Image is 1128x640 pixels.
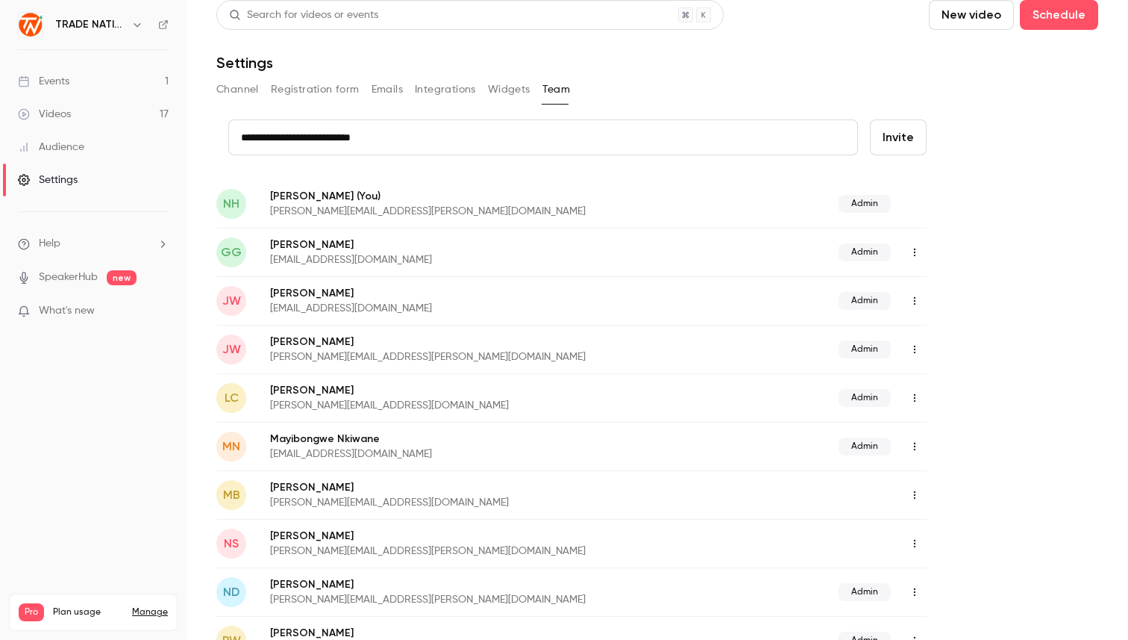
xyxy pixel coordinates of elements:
span: What's new [39,303,95,319]
p: [PERSON_NAME][EMAIL_ADDRESS][PERSON_NAME][DOMAIN_NAME] [270,349,712,364]
img: TRADE NATION [19,13,43,37]
div: Events [18,74,69,89]
span: JW [222,292,241,310]
span: LC [225,389,239,407]
p: [PERSON_NAME][EMAIL_ADDRESS][PERSON_NAME][DOMAIN_NAME] [270,544,745,559]
h6: TRADE NATION [55,17,125,32]
button: Registration form [271,78,360,102]
button: Emails [372,78,403,102]
p: [PERSON_NAME] [270,188,712,204]
div: Videos [18,107,71,122]
p: [PERSON_NAME][EMAIL_ADDRESS][PERSON_NAME][DOMAIN_NAME] [270,592,712,607]
span: Admin [839,243,891,261]
button: Invite [870,119,927,155]
span: Admin [839,438,891,456]
p: [PERSON_NAME][EMAIL_ADDRESS][DOMAIN_NAME] [270,398,674,413]
div: Search for videos or events [229,7,378,23]
button: Channel [216,78,259,102]
p: [PERSON_NAME] [270,529,745,544]
button: Integrations [415,78,476,102]
span: NH [223,195,239,213]
span: Admin [839,341,891,358]
p: [PERSON_NAME][EMAIL_ADDRESS][PERSON_NAME][DOMAIN_NAME] [270,204,712,219]
span: Help [39,236,60,252]
a: Manage [132,606,168,618]
p: [PERSON_NAME] [270,577,712,592]
span: Admin [839,389,891,407]
p: [PERSON_NAME] [270,237,636,252]
button: Widgets [488,78,530,102]
span: Pro [19,603,44,621]
span: Admin [839,195,891,213]
span: Plan usage [53,606,123,618]
p: [EMAIL_ADDRESS][DOMAIN_NAME] [270,252,636,267]
span: Admin [839,292,891,310]
p: [EMAIL_ADDRESS][DOMAIN_NAME] [270,301,636,316]
span: MB [223,486,240,504]
p: [PERSON_NAME][EMAIL_ADDRESS][DOMAIN_NAME] [270,495,706,510]
span: GG [221,243,242,261]
li: help-dropdown-opener [18,236,169,252]
button: Team [542,78,571,102]
p: [PERSON_NAME] [270,335,712,349]
a: SpeakerHub [39,270,98,285]
div: Settings [18,173,78,187]
span: new [107,270,137,285]
span: MN [222,438,240,456]
p: Mayibongwe Nkiwane [270,432,636,447]
span: JW [222,341,241,358]
iframe: Noticeable Trigger [151,305,169,318]
p: [EMAIL_ADDRESS][DOMAIN_NAME] [270,447,636,462]
h1: Settings [216,54,273,72]
p: [PERSON_NAME] [270,383,674,398]
div: Audience [18,140,84,155]
p: [PERSON_NAME] [270,480,706,495]
span: NS [224,535,239,553]
span: (You) [354,188,380,204]
span: ND [223,583,239,601]
p: [PERSON_NAME] [270,286,636,301]
span: Admin [839,583,891,601]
